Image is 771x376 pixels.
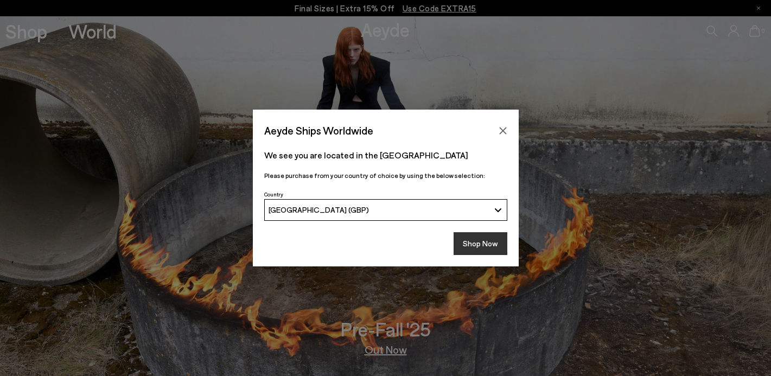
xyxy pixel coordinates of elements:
[495,123,511,139] button: Close
[264,170,507,181] p: Please purchase from your country of choice by using the below selection:
[264,191,283,197] span: Country
[264,121,373,140] span: Aeyde Ships Worldwide
[264,149,507,162] p: We see you are located in the [GEOGRAPHIC_DATA]
[269,205,369,214] span: [GEOGRAPHIC_DATA] (GBP)
[454,232,507,255] button: Shop Now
